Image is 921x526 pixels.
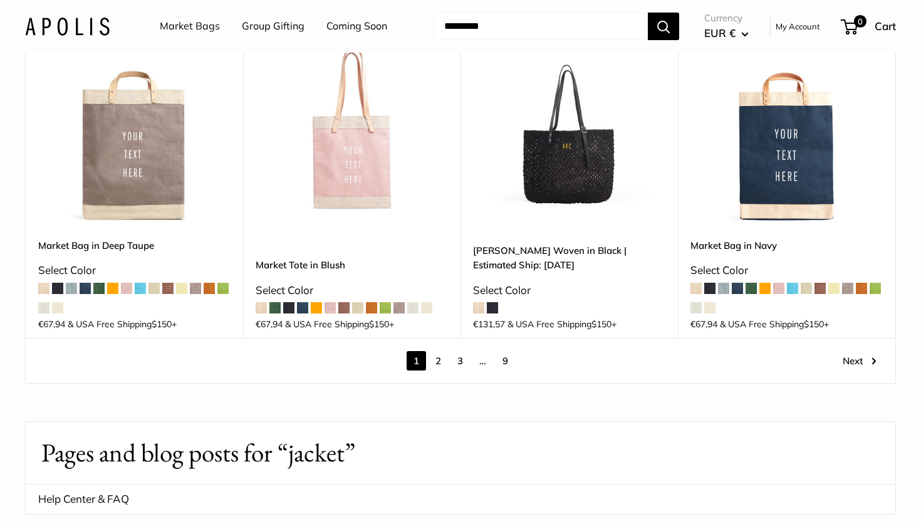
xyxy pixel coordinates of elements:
span: €131,57 [473,320,505,329]
img: Market Bag in Deep Taupe [38,33,231,226]
div: Select Color [473,280,665,300]
span: 1 [407,351,426,371]
span: 0 [854,15,866,28]
img: Mercado Woven in Black | Estimated Ship: Oct. 19th [473,33,665,226]
span: $150 [369,318,389,330]
button: Search [648,13,679,40]
span: Cart [875,19,896,33]
a: Market Bag in Navy [690,238,883,253]
img: Apolis [25,17,110,35]
div: Select Color [38,260,231,280]
a: 2 [429,351,448,371]
a: Help Center & FAQ [26,484,895,514]
a: Market Tote in Blush [256,258,448,272]
span: & USA Free Shipping + [720,320,829,329]
a: My Account [776,19,820,34]
span: €67,94 [256,320,283,329]
button: EUR € [704,23,749,43]
span: €67,94 [38,320,65,329]
h1: Pages and blog posts for “jacket” [41,434,880,471]
input: Search... [434,13,648,40]
a: Market Tote in BlushMarket Tote in Blush [256,33,448,226]
a: Next [843,351,877,371]
a: Market Bag in Deep Taupe [38,238,231,253]
span: $150 [804,318,824,330]
span: $150 [152,318,172,330]
a: 9 [496,351,515,371]
span: & USA Free Shipping + [68,320,177,329]
div: Select Color [690,260,883,280]
span: EUR € [704,26,736,39]
img: Market Bag in Navy [690,33,883,226]
a: Market Bag in Deep TaupeMarket Bag in Deep Taupe [38,33,231,226]
span: & USA Free Shipping + [285,320,394,329]
img: Market Tote in Blush [256,33,448,226]
a: 0 Cart [842,16,896,36]
a: Group Gifting [242,17,304,36]
a: [PERSON_NAME] Woven in Black | Estimated Ship: [DATE] [473,243,665,273]
span: … [472,351,493,371]
div: Select Color [256,280,448,300]
span: €67,94 [690,320,717,329]
span: $150 [591,318,611,330]
span: & USA Free Shipping + [507,320,617,329]
a: 3 [450,351,470,371]
a: Coming Soon [326,17,387,36]
a: Mercado Woven in Black | Estimated Ship: Oct. 19thMercado Woven in Black | Estimated Ship: Oct. 19th [473,33,665,226]
a: Market Bags [160,17,220,36]
a: Market Bag in NavyMarket Bag in Navy [690,33,883,226]
span: Currency [704,9,749,27]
